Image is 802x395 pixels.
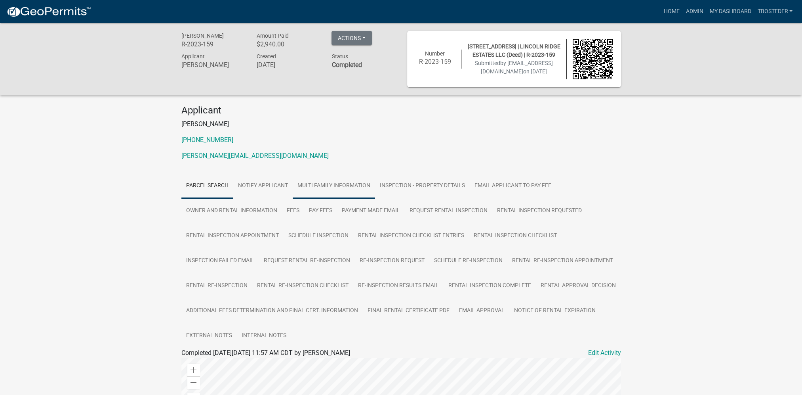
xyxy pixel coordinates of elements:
a: Notice of Rental Expiration [509,298,600,324]
a: Rental Inspection Checklist [469,223,562,249]
a: My Dashboard [706,4,754,19]
a: Home [660,4,682,19]
a: Final Rental Certificate PDF [363,298,454,324]
a: Inspection - Property Details [375,173,470,199]
a: External Notes [181,323,237,349]
a: Schedule Inspection [284,223,353,249]
a: Edit Activity [588,348,621,358]
span: [PERSON_NAME] [181,33,224,39]
span: [STREET_ADDRESS] | LINCOLN RIDGE ESTATES LLC (Deed) | R-2023-159 [468,43,560,58]
a: Email Applicant to Pay Fee [470,173,556,199]
a: Inspection Failed Email [181,248,259,274]
strong: Completed [331,61,362,69]
a: [PERSON_NAME][EMAIL_ADDRESS][DOMAIN_NAME] [181,152,329,159]
a: Rental Re-Inspection Checklist [252,273,353,299]
span: Amount Paid [256,33,288,39]
a: [PHONE_NUMBER] [181,136,233,144]
a: Owner and Rental Information [181,198,282,224]
span: Submitted on [DATE] [475,60,553,75]
a: Pay Fees [304,198,337,224]
a: Rental Re-Inspection Appointment [507,248,618,274]
a: Fees [282,198,304,224]
h6: $2,940.00 [256,40,320,48]
h6: R-2023-159 [415,58,455,65]
a: Parcel search [181,173,233,199]
h6: [DATE] [256,61,320,69]
div: Zoom in [187,364,200,376]
h4: Applicant [181,105,621,116]
a: Schedule Re-Inspection [429,248,507,274]
a: Notify Applicant [233,173,293,199]
a: Rental Inspection Appointment [181,223,284,249]
a: Request Rental Re-Inspection [259,248,355,274]
span: Status [331,53,348,59]
a: Additional Fees Determination and Final Cert. Information [181,298,363,324]
a: Re-Inspection Results Email [353,273,444,299]
span: Applicant [181,53,205,59]
p: [PERSON_NAME] [181,119,621,129]
span: Created [256,53,276,59]
a: Rental Inspection Complete [444,273,536,299]
a: Multi Family Information [293,173,375,199]
span: Number [425,50,445,57]
a: Rental Re-Inspection [181,273,252,299]
a: Re-Inspection Request [355,248,429,274]
img: QR code [573,39,613,79]
a: Rental Approval Decision [536,273,621,299]
h6: [PERSON_NAME] [181,61,245,69]
a: Internal Notes [237,323,291,349]
a: Request Rental Inspection [405,198,492,224]
a: Payment Made Email [337,198,405,224]
a: tbosteder [754,4,796,19]
a: Rental Inspection Checklist Entries [353,223,469,249]
a: Email Approval [454,298,509,324]
div: Zoom out [187,376,200,389]
button: Actions [331,31,372,45]
a: Rental Inspection Requested [492,198,587,224]
h6: R-2023-159 [181,40,245,48]
span: by [EMAIL_ADDRESS][DOMAIN_NAME] [481,60,553,75]
a: Admin [682,4,706,19]
span: Completed [DATE][DATE] 11:57 AM CDT by [PERSON_NAME] [181,349,350,357]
